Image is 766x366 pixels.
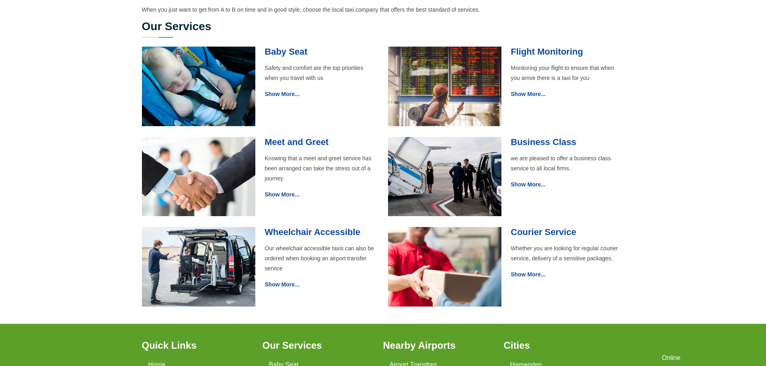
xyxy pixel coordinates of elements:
[504,340,615,351] h3: Cities
[265,63,378,83] p: Safety and comfort are the top priorities when you travel with us
[388,137,501,217] img: Business Class Taxis
[511,47,583,57] a: Flight Monitoring
[511,181,545,188] a: Show More...
[511,153,624,174] p: we are pleased to offer a business class service to all local firms.
[511,227,576,237] a: Courier Service
[388,47,501,126] img: Flight Monitoring
[265,281,299,288] a: Show More...
[265,191,299,198] a: Show More...
[265,137,329,147] a: Meet and Greet
[142,137,255,217] img: Meet and Greet
[142,47,255,126] img: Baby Seat
[263,340,374,351] h3: Our Services
[142,227,255,307] img: Wheelchair Accessibility
[511,91,545,97] a: Show More...
[265,153,378,184] p: Knowing that a meet and greet service has been arranged can take the stress out of a journey
[142,5,624,15] p: When you just want to get from A to B on time and in good style, choose the local taxi company th...
[265,47,307,57] a: Baby Seat
[265,243,378,274] p: Our wheelchair accessible taxis can also be ordered when booking an airport transfer service
[656,348,762,366] iframe: chat widget
[388,227,501,307] img: Courier Service
[383,340,494,351] h3: Nearby Airports
[265,91,299,97] a: Show More...
[511,137,576,147] a: Business Class
[142,21,624,32] h2: Our Services
[511,63,624,83] p: Monitoring your flight to ensure that when you arrive there is a taxi for you
[511,243,624,264] p: Whether you are looking for regular courier service, delivery of a sensitive packages.
[511,271,545,278] a: Show More...
[265,227,360,237] a: Wheelchair Accessible
[142,340,253,351] h3: Quick Links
